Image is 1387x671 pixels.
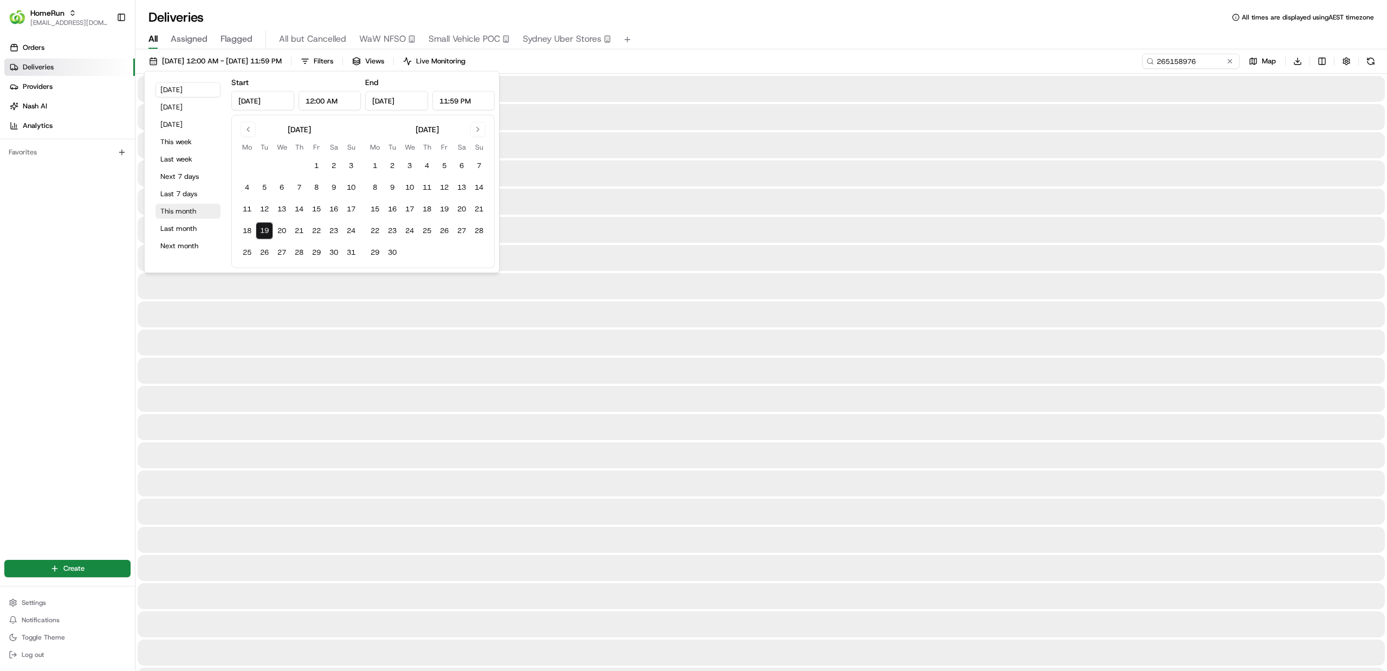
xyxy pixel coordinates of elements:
th: Saturday [325,141,342,153]
button: 12 [256,201,273,218]
button: 4 [238,179,256,196]
button: 13 [273,201,290,218]
button: HomeRun [30,8,64,18]
div: [DATE] [288,124,311,135]
span: Nash AI [23,101,47,111]
button: 25 [238,244,256,261]
button: 14 [290,201,308,218]
button: 17 [401,201,418,218]
button: 16 [384,201,401,218]
button: 23 [325,222,342,240]
button: Go to next month [470,122,485,137]
input: Time [299,91,361,111]
button: 8 [366,179,384,196]
a: 💻API Documentation [87,237,178,257]
span: All but Cancelled [279,33,346,46]
a: Nash AI [4,98,135,115]
button: 19 [436,201,453,218]
span: Toggle Theme [22,633,65,642]
button: Settings [4,595,131,610]
input: Type to search [1142,54,1240,69]
button: 7 [470,157,488,175]
button: 7 [290,179,308,196]
button: [DATE] [155,117,221,132]
img: 1736555255976-a54dd68f-1ca7-489b-9aae-adbdc363a1c4 [11,103,30,122]
button: 29 [366,244,384,261]
button: 16 [325,201,342,218]
div: [DATE] [416,124,439,135]
button: 9 [384,179,401,196]
button: 19 [256,222,273,240]
button: Last month [155,221,221,236]
span: [DATE] 12:00 AM - [DATE] 11:59 PM [162,56,282,66]
th: Monday [366,141,384,153]
button: 28 [290,244,308,261]
span: All [148,33,158,46]
button: 22 [366,222,384,240]
a: 📗Knowledge Base [7,237,87,257]
button: Views [347,54,389,69]
button: [EMAIL_ADDRESS][DOMAIN_NAME] [30,18,108,27]
button: 27 [273,244,290,261]
button: 21 [470,201,488,218]
button: 18 [238,222,256,240]
button: Live Monitoring [398,54,470,69]
button: 12 [436,179,453,196]
span: [DATE] [96,197,118,205]
button: Next month [155,238,221,254]
button: Toggle Theme [4,630,131,645]
button: This week [155,134,221,150]
button: 10 [401,179,418,196]
input: Date [231,91,294,111]
span: Small Vehicle POC [429,33,500,46]
button: 21 [290,222,308,240]
span: [PERSON_NAME] [34,197,88,205]
button: This month [155,204,221,219]
button: 26 [436,222,453,240]
a: Analytics [4,117,135,134]
th: Friday [436,141,453,153]
span: Log out [22,650,44,659]
th: Monday [238,141,256,153]
img: 9188753566659_6852d8bf1fb38e338040_72.png [23,103,42,122]
button: 31 [342,244,360,261]
span: Settings [22,598,46,607]
span: • [90,197,94,205]
span: [DATE] [96,167,118,176]
button: Log out [4,647,131,662]
button: 13 [453,179,470,196]
button: 28 [470,222,488,240]
span: Views [365,56,384,66]
button: 1 [308,157,325,175]
button: 14 [470,179,488,196]
button: [DATE] 12:00 AM - [DATE] 11:59 PM [144,54,287,69]
button: [DATE] [155,100,221,115]
span: API Documentation [102,242,174,253]
button: Go to previous month [241,122,256,137]
button: 24 [401,222,418,240]
button: HomeRunHomeRun[EMAIL_ADDRESS][DOMAIN_NAME] [4,4,112,30]
span: Filters [314,56,333,66]
input: Date [365,91,428,111]
button: 11 [238,201,256,218]
button: 26 [256,244,273,261]
img: Masood Aslam [11,157,28,175]
h1: Deliveries [148,9,204,26]
button: See all [168,138,197,151]
span: WaW NFSO [359,33,406,46]
th: Thursday [418,141,436,153]
button: Refresh [1363,54,1378,69]
button: [DATE] [155,82,221,98]
button: 27 [453,222,470,240]
div: Favorites [4,144,131,161]
label: End [365,78,378,87]
button: 9 [325,179,342,196]
button: 25 [418,222,436,240]
img: Nash [11,10,33,32]
span: Sydney Uber Stores [523,33,601,46]
button: 6 [453,157,470,175]
th: Saturday [453,141,470,153]
img: 1736555255976-a54dd68f-1ca7-489b-9aae-adbdc363a1c4 [22,168,30,177]
button: 8 [308,179,325,196]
